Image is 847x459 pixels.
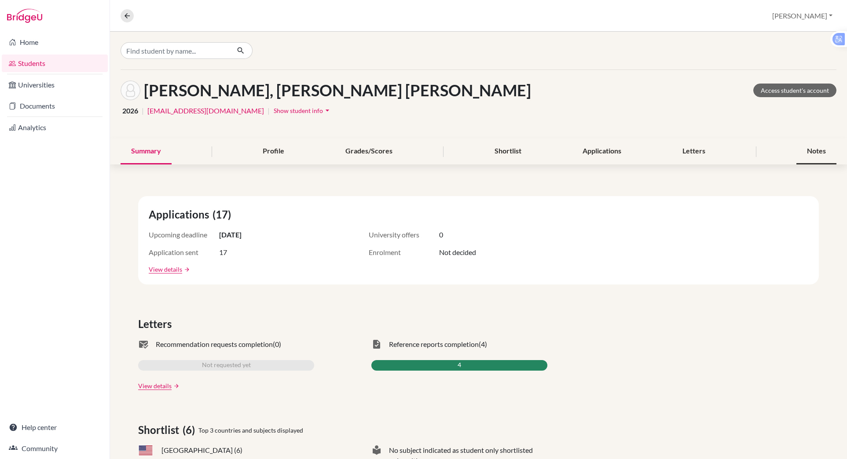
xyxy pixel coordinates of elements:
[156,339,273,350] span: Recommendation requests completion
[202,360,251,371] span: Not requested yet
[458,360,461,371] span: 4
[149,207,213,222] span: Applications
[121,80,140,100] img: Ngo Anh Tuan Pham's avatar
[371,339,382,350] span: task
[138,339,149,350] span: mark_email_read
[138,381,172,390] a: View details
[172,383,180,389] a: arrow_forward
[335,138,403,164] div: Grades/Scores
[149,247,219,258] span: Application sent
[2,419,108,436] a: Help center
[768,7,836,24] button: [PERSON_NAME]
[268,106,270,116] span: |
[138,422,183,438] span: Shortlist
[219,247,227,258] span: 17
[369,247,439,258] span: Enrolment
[219,229,242,240] span: [DATE]
[198,426,303,435] span: Top 3 countries and subjects displayed
[2,33,108,51] a: Home
[144,81,531,100] h1: [PERSON_NAME], [PERSON_NAME] [PERSON_NAME]
[138,445,153,456] span: US
[484,138,532,164] div: Shortlist
[273,339,281,350] span: (0)
[2,440,108,457] a: Community
[149,265,182,274] a: View details
[2,119,108,136] a: Analytics
[479,339,487,350] span: (4)
[273,104,332,117] button: Show student infoarrow_drop_down
[161,445,242,455] span: [GEOGRAPHIC_DATA] (6)
[796,138,836,164] div: Notes
[439,229,443,240] span: 0
[182,266,190,273] a: arrow_forward
[572,138,632,164] div: Applications
[274,107,323,114] span: Show student info
[439,247,476,258] span: Not decided
[121,42,230,59] input: Find student by name...
[252,138,295,164] div: Profile
[149,229,219,240] span: Upcoming deadline
[369,229,439,240] span: University offers
[121,138,172,164] div: Summary
[213,207,235,222] span: (17)
[142,106,144,116] span: |
[147,106,264,116] a: [EMAIL_ADDRESS][DOMAIN_NAME]
[753,84,836,97] a: Access student's account
[2,55,108,72] a: Students
[2,76,108,94] a: Universities
[2,97,108,115] a: Documents
[122,106,138,116] span: 2026
[672,138,716,164] div: Letters
[138,316,175,332] span: Letters
[183,422,198,438] span: (6)
[323,106,332,115] i: arrow_drop_down
[389,339,479,350] span: Reference reports completion
[7,9,42,23] img: Bridge-U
